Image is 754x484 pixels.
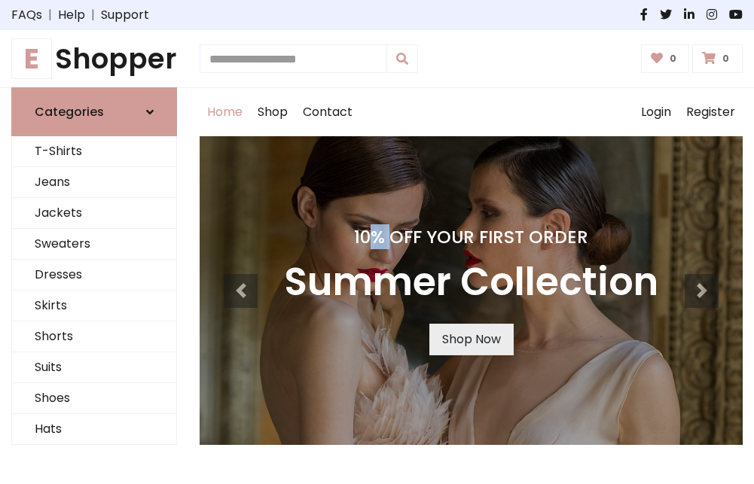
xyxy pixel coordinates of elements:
a: Jackets [12,198,176,229]
a: Dresses [12,260,176,291]
a: Shop Now [429,324,514,355]
span: | [85,6,101,24]
a: Login [633,88,679,136]
a: Sweaters [12,229,176,260]
a: EShopper [11,42,177,75]
a: Help [58,6,85,24]
a: Register [679,88,743,136]
h4: 10% Off Your First Order [284,227,658,248]
h3: Summer Collection [284,260,658,306]
a: Contact [295,88,360,136]
span: E [11,38,52,79]
a: Home [200,88,250,136]
a: 0 [692,44,743,73]
a: Suits [12,352,176,383]
a: Shop [250,88,295,136]
a: Skirts [12,291,176,321]
a: Hats [12,414,176,445]
span: | [42,6,58,24]
a: 0 [641,44,690,73]
a: Shoes [12,383,176,414]
a: Support [101,6,149,24]
a: FAQs [11,6,42,24]
a: Jeans [12,167,176,198]
h6: Categories [35,105,104,119]
h1: Shopper [11,42,177,75]
a: Categories [11,87,177,136]
a: Shorts [12,321,176,352]
span: 0 [666,52,680,65]
span: 0 [719,52,733,65]
a: T-Shirts [12,136,176,167]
